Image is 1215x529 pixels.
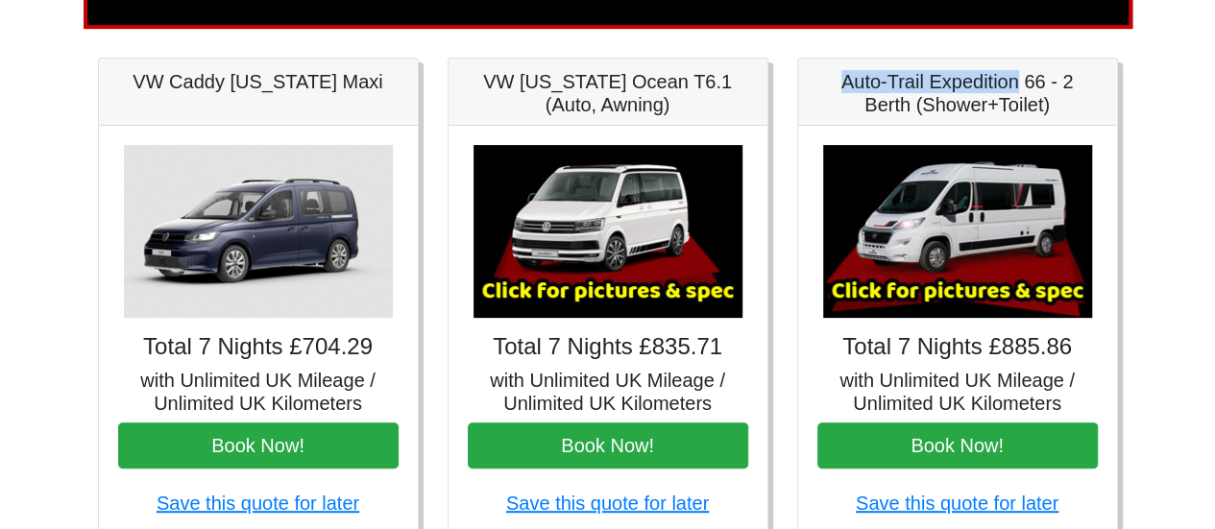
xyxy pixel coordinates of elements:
[118,70,399,93] h5: VW Caddy [US_STATE] Maxi
[817,369,1098,415] h5: with Unlimited UK Mileage / Unlimited UK Kilometers
[856,493,1058,514] a: Save this quote for later
[124,145,393,318] img: VW Caddy California Maxi
[157,493,359,514] a: Save this quote for later
[468,422,748,469] button: Book Now!
[817,333,1098,361] h4: Total 7 Nights £885.86
[468,70,748,116] h5: VW [US_STATE] Ocean T6.1 (Auto, Awning)
[118,333,399,361] h4: Total 7 Nights £704.29
[506,493,709,514] a: Save this quote for later
[817,70,1098,116] h5: Auto-Trail Expedition 66 - 2 Berth (Shower+Toilet)
[118,369,399,415] h5: with Unlimited UK Mileage / Unlimited UK Kilometers
[474,145,742,318] img: VW California Ocean T6.1 (Auto, Awning)
[823,145,1092,318] img: Auto-Trail Expedition 66 - 2 Berth (Shower+Toilet)
[468,333,748,361] h4: Total 7 Nights £835.71
[817,422,1098,469] button: Book Now!
[118,422,399,469] button: Book Now!
[468,369,748,415] h5: with Unlimited UK Mileage / Unlimited UK Kilometers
